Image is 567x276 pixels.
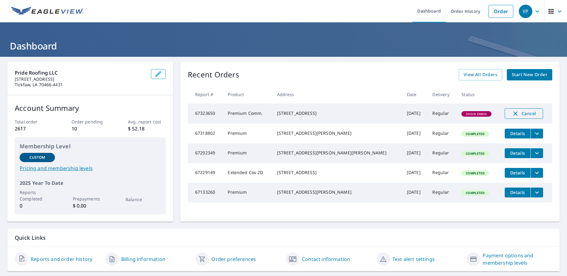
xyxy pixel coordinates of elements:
[427,163,457,183] td: Regular
[402,85,428,103] th: Date
[530,188,543,197] button: filesDropdownBtn-67133260
[223,143,272,163] td: Premium
[427,124,457,143] td: Regular
[7,40,560,52] h1: Dashboard
[511,110,537,117] span: Cancel
[15,82,146,87] p: Tickfaw, LA 70466-4431
[188,124,223,143] td: 67318802
[462,151,488,156] span: Completed
[73,196,108,202] p: Prepayments
[427,103,457,124] td: Regular
[128,125,166,132] p: $ 52.18
[402,103,428,124] td: [DATE]
[464,71,497,79] span: View All Orders
[188,163,223,183] td: 67229149
[125,196,161,203] p: Balance
[512,71,547,79] span: Start New Order
[31,255,92,263] a: Reports and order history
[427,143,457,163] td: Regular
[402,124,428,143] td: [DATE]
[71,119,109,125] p: Order pending
[272,85,402,103] th: Address
[128,119,166,125] p: Avg. report cost
[188,143,223,163] td: 67292349
[505,108,543,119] button: Cancel
[15,103,166,114] p: Account Summary
[15,76,146,82] p: [STREET_ADDRESS]
[20,189,55,202] p: Reports Completed
[530,148,543,158] button: filesDropdownBtn-67292349
[508,189,527,195] span: Details
[462,191,488,195] span: Completed
[530,168,543,178] button: filesDropdownBtn-67229149
[277,130,397,136] div: [STREET_ADDRESS][PERSON_NAME]
[508,150,527,156] span: Details
[277,189,397,195] div: [STREET_ADDRESS][PERSON_NAME]
[505,188,530,197] button: detailsBtn-67133260
[188,85,223,103] th: Report #
[20,165,161,172] a: Pricing and membership levels
[462,171,488,175] span: Completed
[457,85,500,103] th: Status
[530,129,543,138] button: filesDropdownBtn-67318802
[277,150,397,156] div: [STREET_ADDRESS][PERSON_NAME][PERSON_NAME]
[462,132,488,136] span: Completed
[402,183,428,202] td: [DATE]
[483,252,552,266] a: Payment options and membership levels
[15,119,52,125] p: Total order
[223,163,272,183] td: Extended Cov 2D
[462,112,491,116] span: Check Email
[505,129,530,138] button: detailsBtn-67318802
[73,202,108,209] p: $ 0.00
[121,255,165,263] a: Billing information
[277,110,397,116] div: [STREET_ADDRESS]
[427,85,457,103] th: Delivery
[277,169,397,176] div: [STREET_ADDRESS]
[223,124,272,143] td: Premium
[20,179,161,187] p: 2025 Year To Date
[223,85,272,103] th: Product
[15,69,146,76] p: Pride Roofing LLC
[508,170,527,176] span: Details
[29,155,45,160] p: Custom
[505,148,530,158] button: detailsBtn-67292349
[223,183,272,202] td: Premium
[211,255,256,263] a: Order preferences
[15,234,552,242] p: Quick Links
[20,202,55,209] p: 0
[402,163,428,183] td: [DATE]
[188,69,239,80] p: Recent Orders
[20,142,161,150] p: Membership Level
[507,69,552,80] a: Start New Order
[488,5,513,18] a: Order
[459,69,502,80] a: View All Orders
[519,5,532,18] div: YP
[392,255,435,263] a: Text alert settings
[302,255,350,263] a: Contact information
[188,103,223,124] td: 67323650
[508,130,527,136] span: Details
[188,183,223,202] td: 67133260
[15,125,52,132] p: 2617
[71,125,109,132] p: 10
[505,168,530,178] button: detailsBtn-67229149
[402,143,428,163] td: [DATE]
[223,103,272,124] td: Premium Comm.
[427,183,457,202] td: Regular
[11,7,83,16] img: EV Logo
